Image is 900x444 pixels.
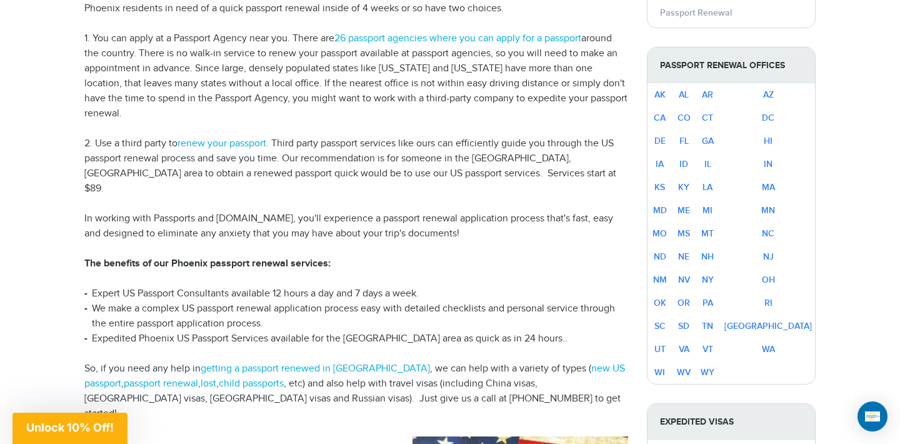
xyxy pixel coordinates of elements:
[84,286,628,301] li: Expert US Passport Consultants available 12 hours a day and 7 days a week.
[654,113,666,123] a: CA
[201,378,216,390] a: lost
[177,138,266,149] a: renew your passport
[660,8,732,18] a: Passport Renewal
[84,1,628,16] p: Phoenix residents in need of a quick passport renewal inside of 4 weeks or so have two choices.
[677,113,691,123] a: CO
[12,413,127,444] div: Unlock 10% Off!
[654,182,665,193] a: KS
[762,113,774,123] a: DC
[654,367,665,378] a: WI
[84,331,628,346] li: Expedited Phoenix US Passport Services available for the [GEOGRAPHIC_DATA] area as quick as in 24...
[702,321,713,331] a: TN
[763,251,774,262] a: NJ
[701,251,714,262] a: NH
[647,48,815,83] strong: Passport Renewal Offices
[762,344,775,355] a: WA
[84,301,628,331] li: We make a complex US passport renewal application process easy with detailed checklists and perso...
[702,205,712,216] a: MI
[762,182,775,193] a: MA
[124,378,198,390] a: passport renewal
[677,205,690,216] a: ME
[764,136,772,146] a: HI
[857,401,887,431] div: Open Intercom Messenger
[678,275,690,285] a: NV
[677,228,690,239] a: MS
[653,205,667,216] a: MD
[701,367,714,378] a: WY
[653,275,667,285] a: NM
[334,33,581,44] a: 26 passport agencies where you can apply for a passport
[654,298,666,308] a: OK
[84,31,628,121] p: 1. You can apply at a Passport Agency near you. There are around the country. There is no walk-in...
[26,421,114,434] span: Unlock 10% Off!
[656,159,664,169] a: IA
[654,321,666,331] a: SC
[761,205,775,216] a: MN
[678,251,689,262] a: NE
[654,251,666,262] a: ND
[219,378,284,390] a: child passports
[647,404,815,440] strong: Expedited Visas
[84,211,628,241] p: In working with Passports and [DOMAIN_NAME], you'll experience a passport renewal application pro...
[702,136,714,146] a: GA
[702,182,712,193] a: LA
[84,258,331,270] strong: The benefits of our Phoenix passport renewal services:
[764,159,772,169] a: IN
[654,344,666,355] a: UT
[724,321,812,331] a: [GEOGRAPHIC_DATA]
[762,275,775,285] a: OH
[762,228,774,239] a: NC
[84,363,625,390] a: new US passport
[702,344,713,355] a: VT
[679,344,689,355] a: VA
[84,361,628,421] p: So, if you need any help in , we can help with a variety of types ( , , , , etc) and also help wi...
[702,275,714,285] a: NY
[677,367,691,378] a: WV
[679,159,688,169] a: ID
[652,228,667,239] a: MO
[702,298,713,308] a: PA
[654,136,666,146] a: DE
[84,136,628,196] p: 2. Use a third party to . Third party passport services like ours can efficiently guide you throu...
[763,89,774,100] a: AZ
[678,182,689,193] a: KY
[702,89,713,100] a: AR
[679,136,689,146] a: FL
[677,298,690,308] a: OR
[764,298,772,308] a: RI
[654,89,666,100] a: AK
[201,363,430,375] a: getting a passport renewed in [GEOGRAPHIC_DATA]
[701,228,714,239] a: MT
[678,321,689,331] a: SD
[679,89,689,100] a: AL
[704,159,711,169] a: IL
[702,113,713,123] a: CT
